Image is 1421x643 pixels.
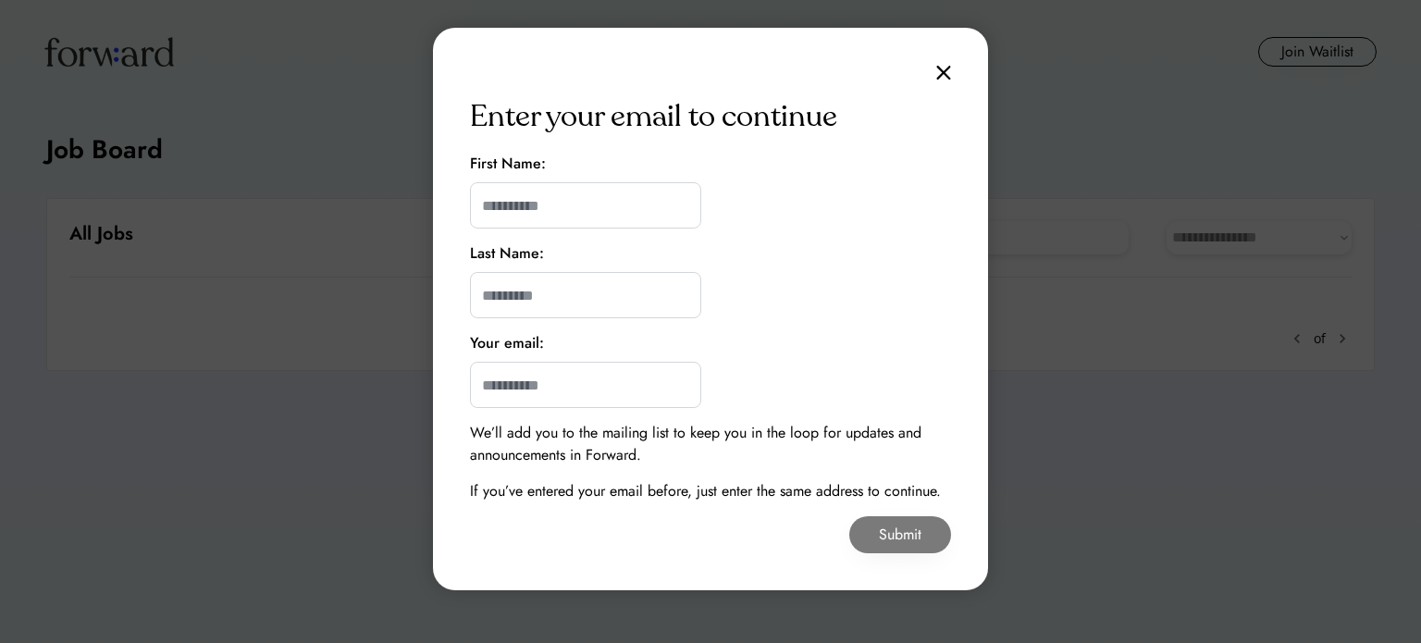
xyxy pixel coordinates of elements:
div: First Name: [470,153,546,175]
div: Last Name: [470,242,544,265]
div: We’ll add you to the mailing list to keep you in the loop for updates and announcements in Forward. [470,422,951,466]
button: Submit [849,516,951,553]
div: If you’ve entered your email before, just enter the same address to continue. [470,480,941,502]
div: Enter your email to continue [470,94,837,139]
div: Your email: [470,332,544,354]
img: close.svg [936,65,951,80]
